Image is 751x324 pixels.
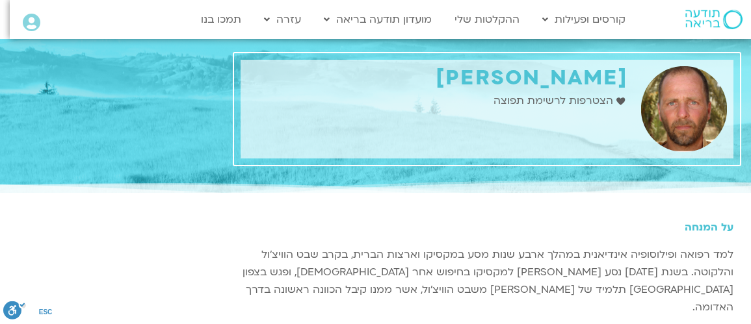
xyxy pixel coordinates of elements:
[536,7,632,32] a: קורסים ופעילות
[685,10,743,29] img: תודעה בריאה
[257,7,308,32] a: עזרה
[317,7,438,32] a: מועדון תודעה בריאה
[494,92,628,110] a: הצטרפות לרשימת תפוצה
[241,246,733,316] p: למד רפואה ופילוסופיה אינדיאנית במהלך ארבע שנות מסע במקסיקו וארצות הברית, בקרב שבט הוויצ’ול והלקוט...
[194,7,248,32] a: תמכו בנו
[241,221,733,233] h5: על המנחה
[247,66,628,90] h1: [PERSON_NAME]
[448,7,526,32] a: ההקלטות שלי
[494,92,616,110] span: הצטרפות לרשימת תפוצה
